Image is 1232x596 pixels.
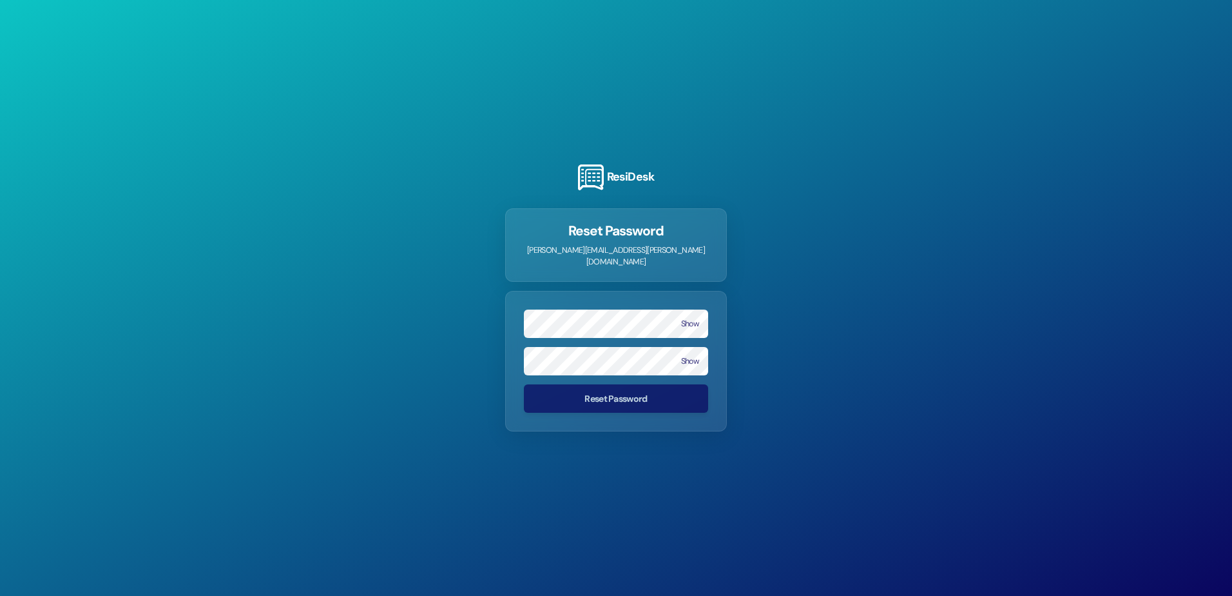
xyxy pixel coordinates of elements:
[578,164,604,190] img: ResiDesk Logo
[524,384,708,413] button: Reset Password
[607,170,654,184] h3: ResiDesk
[519,223,713,240] h1: Reset Password
[681,319,699,328] button: Show
[519,244,713,268] p: [PERSON_NAME][EMAIL_ADDRESS][PERSON_NAME][DOMAIN_NAME]
[681,357,699,366] button: Show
